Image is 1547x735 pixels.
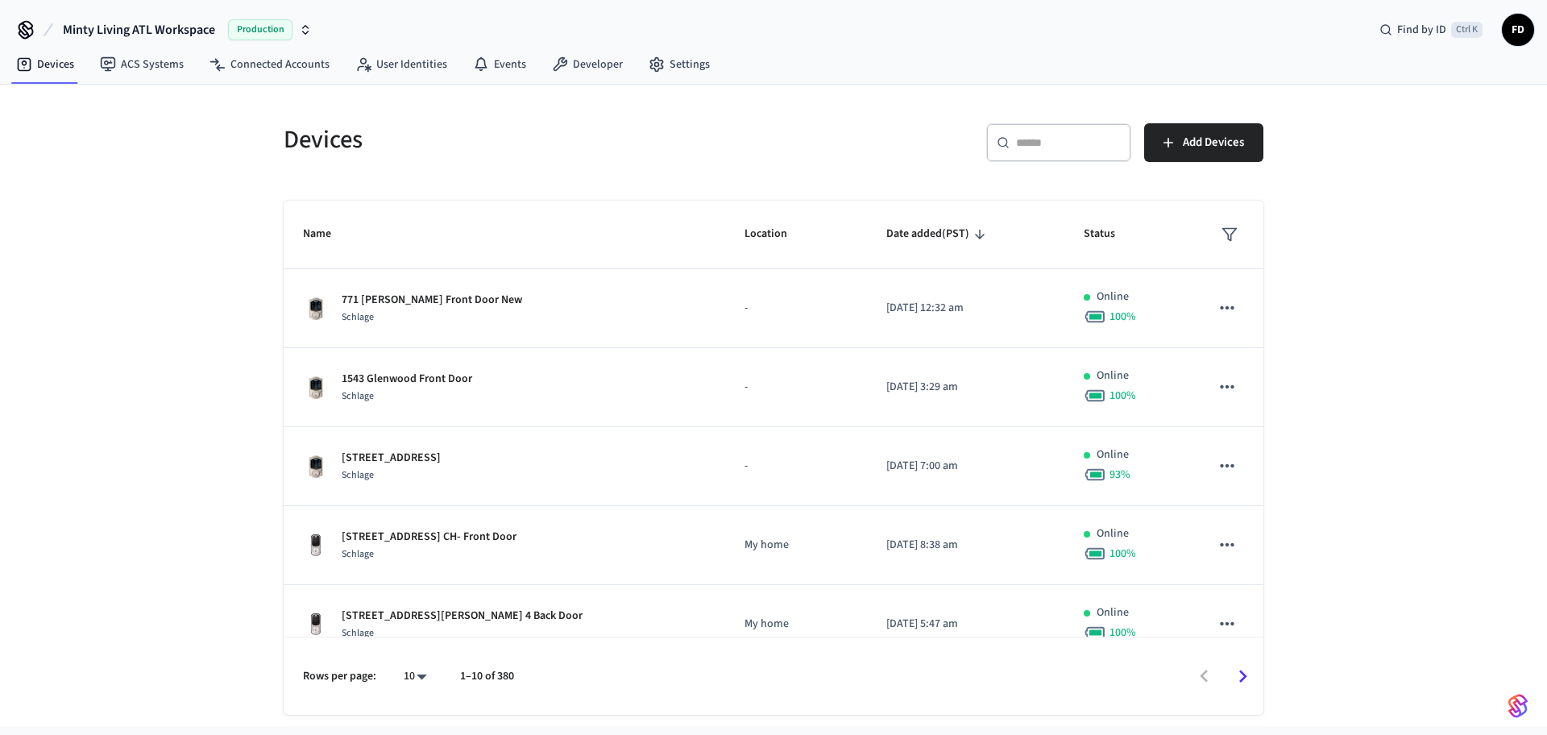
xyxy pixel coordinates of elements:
[1451,22,1483,38] span: Ctrl K
[1084,222,1136,247] span: Status
[303,296,329,322] img: Schlage Sense Smart Deadbolt with Camelot Trim, Front
[886,300,1045,317] p: [DATE] 12:32 am
[303,222,352,247] span: Name
[1144,123,1263,162] button: Add Devices
[1109,388,1136,404] span: 100 %
[342,626,374,640] span: Schlage
[342,50,460,79] a: User Identities
[1097,367,1129,384] p: Online
[1502,14,1534,46] button: FD
[284,123,764,156] h5: Devices
[228,19,292,40] span: Production
[460,50,539,79] a: Events
[342,450,441,467] p: [STREET_ADDRESS]
[197,50,342,79] a: Connected Accounts
[886,379,1045,396] p: [DATE] 3:29 am
[342,547,374,561] span: Schlage
[1397,22,1446,38] span: Find by ID
[744,300,848,317] p: -
[303,668,376,685] p: Rows per page:
[460,668,514,685] p: 1–10 of 380
[744,379,848,396] p: -
[303,533,329,559] img: Yale Assure Touchscreen Wifi Smart Lock, Satin Nickel, Front
[1503,15,1532,44] span: FD
[342,371,472,388] p: 1543 Glenwood Front Door
[1508,693,1528,719] img: SeamLogoGradient.69752ec5.svg
[342,292,522,309] p: 771 [PERSON_NAME] Front Door New
[1109,546,1136,562] span: 100 %
[1367,15,1495,44] div: Find by IDCtrl K
[1097,446,1129,463] p: Online
[744,222,808,247] span: Location
[1183,132,1244,153] span: Add Devices
[303,612,329,637] img: Yale Assure Touchscreen Wifi Smart Lock, Satin Nickel, Front
[342,529,516,546] p: [STREET_ADDRESS] CH- Front Door
[396,665,434,688] div: 10
[1097,604,1129,621] p: Online
[303,375,329,401] img: Schlage Sense Smart Deadbolt with Camelot Trim, Front
[886,222,990,247] span: Date added(PST)
[63,20,215,39] span: Minty Living ATL Workspace
[1109,467,1130,483] span: 93 %
[886,616,1045,633] p: [DATE] 5:47 am
[886,458,1045,475] p: [DATE] 7:00 am
[1097,525,1129,542] p: Online
[342,608,583,625] p: [STREET_ADDRESS][PERSON_NAME] 4 Back Door
[3,50,87,79] a: Devices
[342,468,374,482] span: Schlage
[886,537,1045,554] p: [DATE] 8:38 am
[303,454,329,480] img: Schlage Sense Smart Deadbolt with Camelot Trim, Front
[539,50,636,79] a: Developer
[87,50,197,79] a: ACS Systems
[1109,625,1136,641] span: 100 %
[744,616,848,633] p: My home
[744,537,848,554] p: My home
[1224,658,1262,696] button: Go to next page
[342,389,374,403] span: Schlage
[342,310,374,324] span: Schlage
[1097,289,1129,305] p: Online
[636,50,723,79] a: Settings
[744,458,848,475] p: -
[1109,309,1136,325] span: 100 %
